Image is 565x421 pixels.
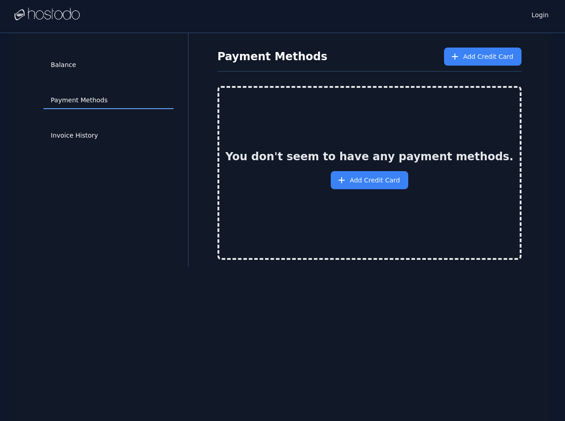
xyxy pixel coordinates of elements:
span: Add Credit Card [463,52,513,61]
h1: Payment Methods [217,49,328,64]
a: Payment Methods [43,92,174,109]
a: Login [530,9,551,19]
h2: You don't seem to have any payment methods. [225,149,513,164]
img: Logo [14,8,80,21]
a: Invoice History [43,127,174,144]
a: Balance [43,57,174,74]
span: Add Credit Card [350,176,400,185]
button: Add Credit Card [444,48,522,66]
button: Add Credit Card [331,171,408,189]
